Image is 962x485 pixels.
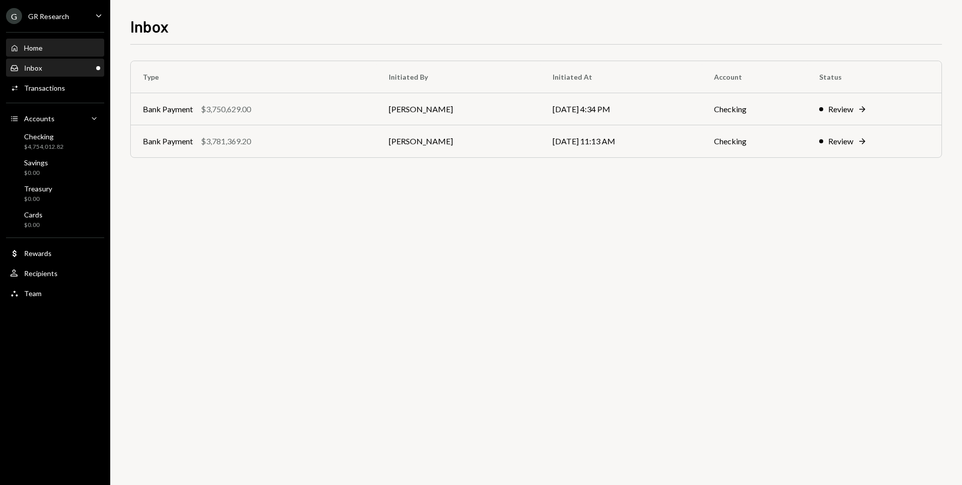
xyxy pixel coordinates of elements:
div: $0.00 [24,169,48,177]
h1: Inbox [130,16,169,36]
th: Account [702,61,807,93]
div: Review [828,135,853,147]
th: Type [131,61,377,93]
td: [DATE] 11:13 AM [541,125,702,157]
div: Accounts [24,114,55,123]
a: Cards$0.00 [6,207,104,231]
div: Checking [24,132,64,141]
div: Savings [24,158,48,167]
div: Transactions [24,84,65,92]
div: G [6,8,22,24]
a: Checking$4,754,012.82 [6,129,104,153]
div: $4,754,012.82 [24,143,64,151]
div: $3,750,629.00 [201,103,251,115]
div: $0.00 [24,195,52,203]
div: Rewards [24,249,52,258]
th: Initiated At [541,61,702,93]
div: Recipients [24,269,58,278]
div: Home [24,44,43,52]
div: Bank Payment [143,135,193,147]
div: Team [24,289,42,298]
a: Accounts [6,109,104,127]
a: Rewards [6,244,104,262]
a: Savings$0.00 [6,155,104,179]
div: $0.00 [24,221,43,229]
th: Initiated By [377,61,541,93]
a: Recipients [6,264,104,282]
div: Cards [24,210,43,219]
a: Inbox [6,59,104,77]
td: Checking [702,125,807,157]
a: Team [6,284,104,302]
a: Treasury$0.00 [6,181,104,205]
td: [PERSON_NAME] [377,93,541,125]
td: [DATE] 4:34 PM [541,93,702,125]
td: [PERSON_NAME] [377,125,541,157]
div: Treasury [24,184,52,193]
div: GR Research [28,12,69,21]
div: Review [828,103,853,115]
div: Inbox [24,64,42,72]
a: Home [6,39,104,57]
div: $3,781,369.20 [201,135,251,147]
a: Transactions [6,79,104,97]
th: Status [807,61,941,93]
td: Checking [702,93,807,125]
div: Bank Payment [143,103,193,115]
